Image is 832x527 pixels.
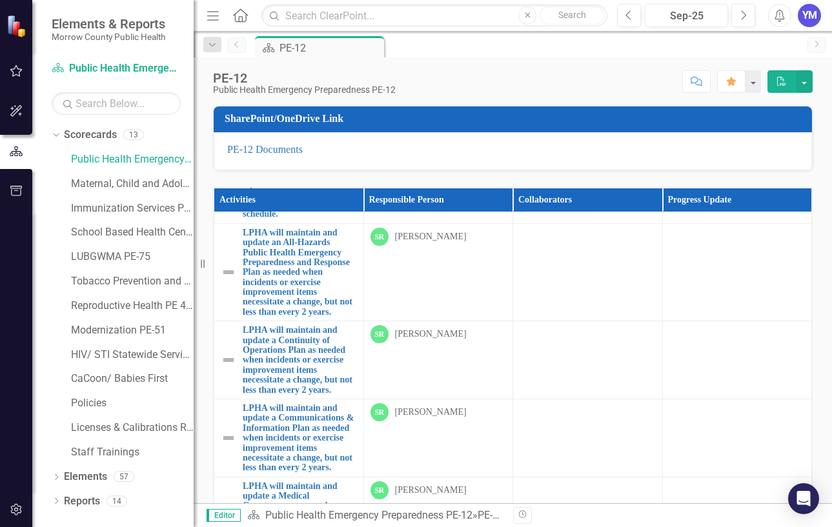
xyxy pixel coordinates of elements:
td: Double-Click to Edit [662,399,812,477]
div: SR [370,325,389,343]
td: Double-Click to Edit [662,223,812,321]
a: Public Health Emergency Preparedness PE-12 [265,509,472,521]
div: » [247,508,503,523]
div: Sep-25 [649,8,724,24]
div: SR [370,228,389,246]
td: Double-Click to Edit [662,321,812,399]
div: 57 [114,472,134,482]
a: Scorecards [64,128,117,143]
button: YM [798,4,821,27]
img: Not Defined [221,264,236,280]
div: Open Intercom Messenger [788,483,819,514]
div: [PERSON_NAME] [395,230,467,243]
a: Policies [71,396,194,411]
button: Search [540,6,604,25]
td: Double-Click to Edit [363,321,513,399]
a: Public Health Emergency Preparedness PE-12 [52,61,181,76]
div: SR [370,481,389,499]
td: Double-Click to Edit [363,399,513,477]
a: PE-12 Documents [227,144,303,155]
a: School Based Health Center PE-44 [71,225,194,240]
a: Licenses & Calibrations Renewals [71,421,194,435]
input: Search Below... [52,92,181,115]
a: LUBGWMA PE-75 [71,250,194,264]
a: LPHA will maintain and update a Continuity of Operations Plan as needed when incidents or exercis... [243,325,357,395]
img: Not Defined [221,430,236,446]
td: Double-Click to Edit [513,399,663,477]
a: LPHA will maintain and update a Communications & Information Plan as needed when incidents or exe... [243,403,357,473]
td: Double-Click to Edit [513,223,663,321]
div: PE-12 [279,40,381,56]
div: PE-12 [213,71,396,85]
div: [PERSON_NAME] [395,406,467,419]
button: Sep-25 [645,4,728,27]
img: Not Defined [221,352,236,368]
small: Morrow County Public Health [52,32,165,42]
td: Double-Click to Edit [513,321,663,399]
a: Maternal, Child and Adolescent Health PE-42 [71,177,194,192]
input: Search ClearPoint... [261,5,607,27]
td: Double-Click to Edit [363,223,513,321]
a: Reproductive Health PE 46-05 [71,299,194,313]
a: HIV/ STI Statewide Services PE-81 [71,348,194,363]
div: 14 [107,495,127,506]
a: CaCoon/ Babies First [71,372,194,386]
a: Tobacco Prevention and Education PE-13 [71,274,194,289]
a: Staff Trainings [71,445,194,460]
img: ClearPoint Strategy [6,14,29,37]
span: Search [558,10,586,20]
div: SR [370,403,389,421]
td: Double-Click to Edit Right Click for Context Menu [214,321,364,399]
a: Public Health Emergency Preparedness PE-12 [71,152,194,167]
div: PE-12 [478,509,504,521]
td: Double-Click to Edit Right Click for Context Menu [214,399,364,477]
div: [PERSON_NAME] [395,484,467,497]
div: Public Health Emergency Preparedness PE-12 [213,85,396,95]
td: Double-Click to Edit Right Click for Context Menu [214,223,364,321]
div: [PERSON_NAME] [395,328,467,341]
a: Modernization PE-51 [71,323,194,338]
a: Immunization Services PE-43 [71,201,194,216]
span: Editor [207,509,241,522]
a: Elements [64,470,107,484]
span: Elements & Reports [52,16,165,32]
h3: SharePoint/OneDrive Link [225,113,806,124]
div: 13 [123,130,144,141]
a: Reports [64,494,100,509]
a: LPHA will maintain and update an All-Hazards Public Health Emergency Preparedness and Response Pl... [243,228,357,317]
